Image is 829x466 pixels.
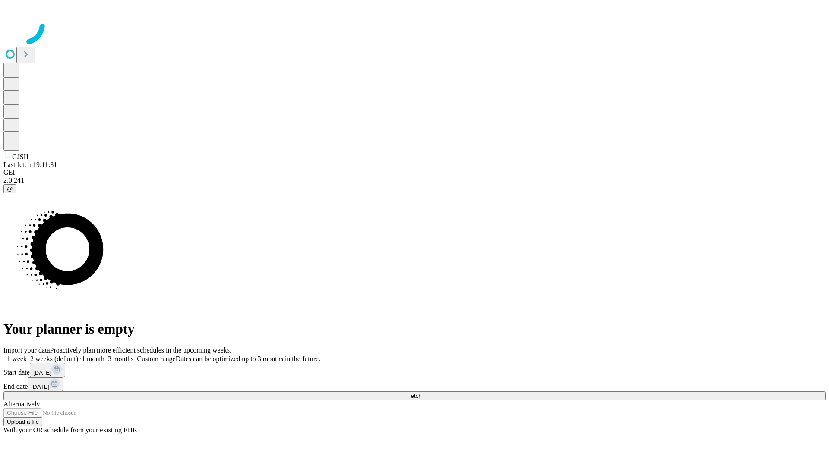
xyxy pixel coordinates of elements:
[3,363,826,377] div: Start date
[3,161,57,168] span: Last fetch: 19:11:31
[176,355,320,362] span: Dates can be optimized up to 3 months in the future.
[3,400,40,408] span: Alternatively
[30,355,78,362] span: 2 weeks (default)
[137,355,175,362] span: Custom range
[7,186,13,192] span: @
[3,346,50,354] span: Import your data
[3,169,826,176] div: GEI
[7,355,27,362] span: 1 week
[108,355,133,362] span: 3 months
[407,393,421,399] span: Fetch
[3,176,826,184] div: 2.0.241
[82,355,104,362] span: 1 month
[12,153,28,161] span: GJSH
[3,426,137,434] span: With your OR schedule from your existing EHR
[3,391,826,400] button: Fetch
[33,369,51,376] span: [DATE]
[50,346,231,354] span: Proactively plan more efficient schedules in the upcoming weeks.
[3,377,826,391] div: End date
[3,417,42,426] button: Upload a file
[3,321,826,337] h1: Your planner is empty
[28,377,63,391] button: [DATE]
[30,363,65,377] button: [DATE]
[31,384,49,390] span: [DATE]
[3,184,16,193] button: @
